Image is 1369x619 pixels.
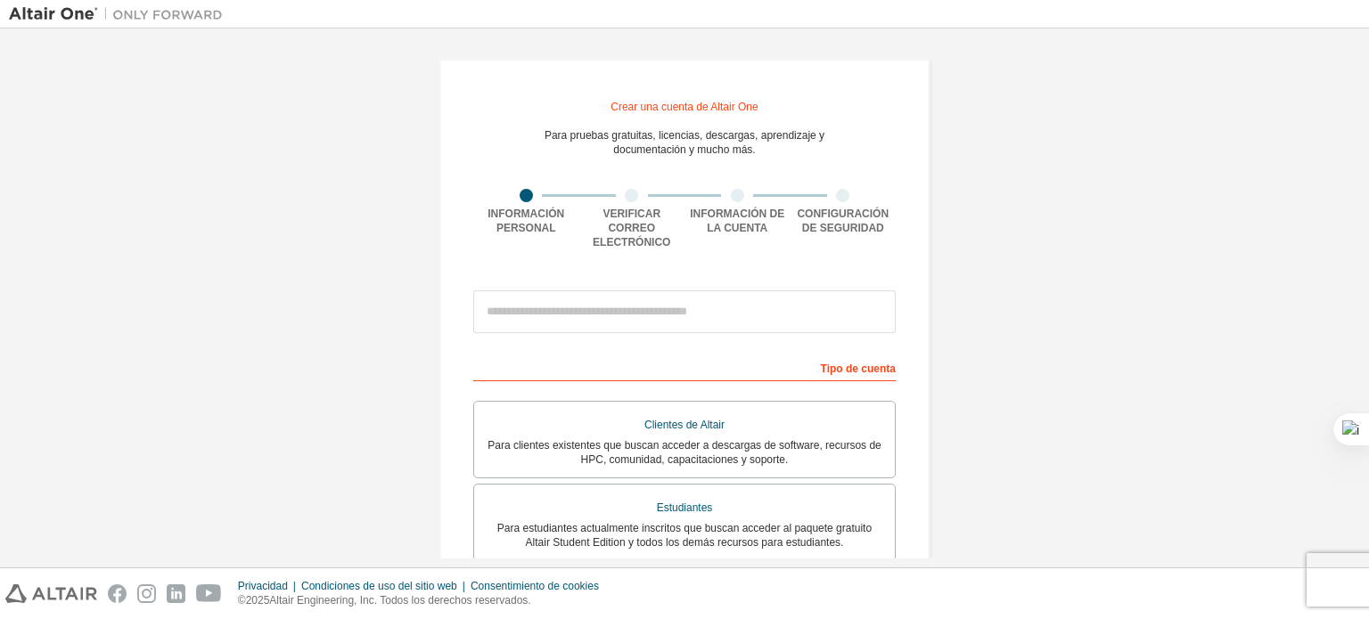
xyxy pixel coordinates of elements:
[545,129,824,142] font: Para pruebas gratuitas, licencias, descargas, aprendizaje y
[797,208,889,234] font: Configuración de seguridad
[5,584,97,603] img: altair_logo.svg
[488,208,564,234] font: Información personal
[821,362,896,375] font: Tipo de cuenta
[238,580,288,592] font: Privacidad
[108,584,127,603] img: facebook.svg
[497,522,872,549] font: Para estudiantes actualmente inscritos que buscan acceder al paquete gratuito Altair Student Edit...
[9,5,232,23] img: Altair Uno
[196,584,222,603] img: youtube.svg
[137,584,156,603] img: instagram.svg
[471,580,599,592] font: Consentimiento de cookies
[657,501,713,514] font: Estudiantes
[238,594,246,607] font: ©
[246,594,270,607] font: 2025
[488,439,881,466] font: Para clientes existentes que buscan acceder a descargas de software, recursos de HPC, comunidad, ...
[269,594,530,607] font: Altair Engineering, Inc. Todos los derechos reservados.
[644,419,725,431] font: Clientes de Altair
[167,584,185,603] img: linkedin.svg
[593,208,670,248] font: Verificar correo electrónico
[613,143,755,156] font: documentación y mucho más.
[611,101,758,113] font: Crear una cuenta de Altair One
[690,208,784,234] font: Información de la cuenta
[301,580,457,592] font: Condiciones de uso del sitio web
